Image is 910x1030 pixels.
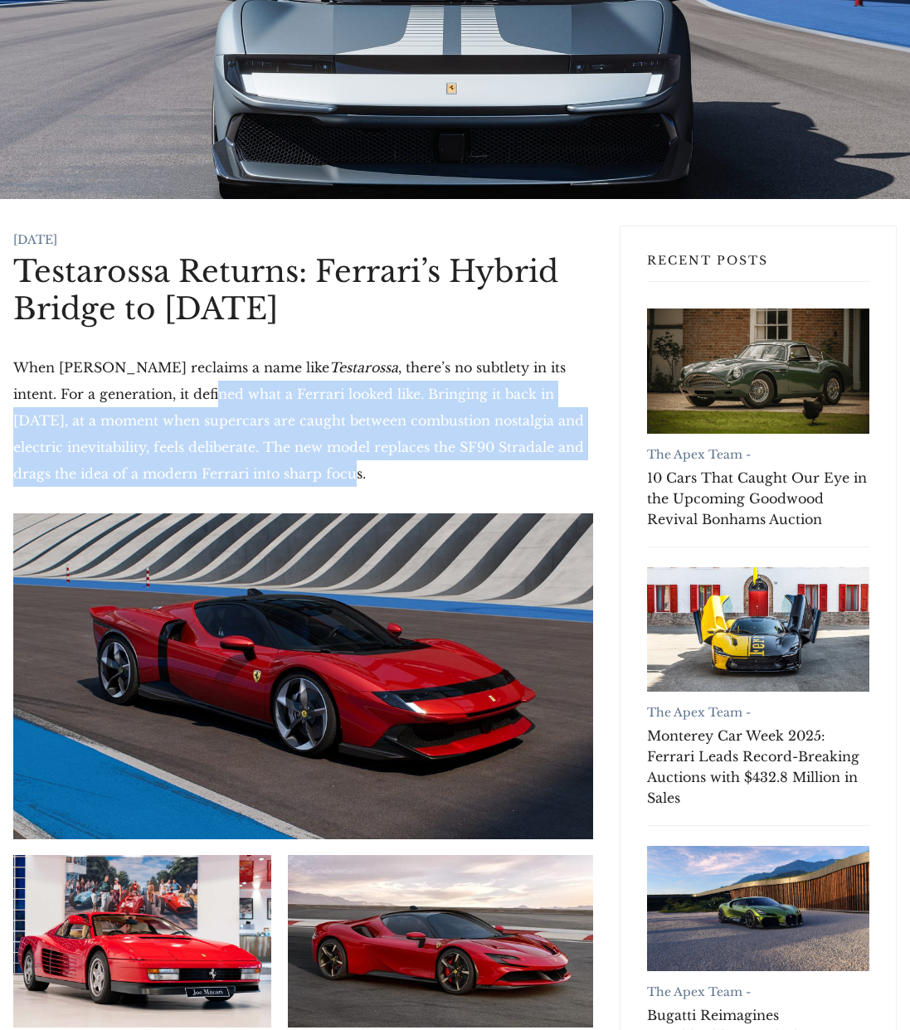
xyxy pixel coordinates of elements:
[647,447,751,462] a: The Apex Team -
[647,468,869,530] a: 10 Cars That Caught Our Eye in the Upcoming Goodwood Revival Bonhams Auction
[647,567,869,692] a: Monterey Car Week 2025: Ferrari Leads Record-Breaking Auctions with $432.8 Million in Sales
[647,984,751,999] a: The Apex Team -
[13,232,57,247] time: [DATE]
[647,309,869,434] a: 10 Cars That Caught Our Eye in the Upcoming Goodwood Revival Bonhams Auction
[647,846,869,971] a: Bugatti Reimagines Coachbuilding With the Singular ‘Brouillard’
[13,253,593,328] h1: Testarossa Returns: Ferrari’s Hybrid Bridge to [DATE]
[647,253,869,282] h3: Recent Posts
[13,354,593,487] p: When [PERSON_NAME] reclaims a name like , there’s no subtlety in its intent. For a generation, it...
[647,705,751,720] a: The Apex Team -
[329,359,398,376] em: Testarossa
[647,726,869,809] a: Monterey Car Week 2025: Ferrari Leads Record-Breaking Auctions with $432.8 Million in Sales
